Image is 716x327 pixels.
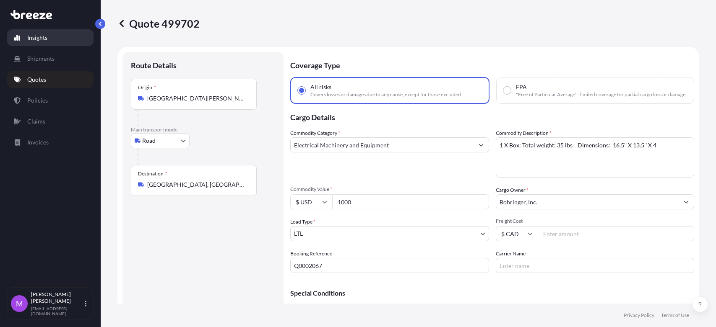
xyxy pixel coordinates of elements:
input: Select a commodity type [291,137,474,152]
p: Route Details [131,60,177,70]
span: LTL [294,229,303,238]
span: Covers losses or damages due to any cause, except for those excluded [310,91,461,98]
p: Invoices [27,138,49,147]
label: Commodity Description [496,129,552,137]
a: Policies [7,92,94,109]
span: M [16,299,23,308]
input: Enter name [496,258,695,273]
div: Destination [138,170,167,177]
span: Commodity Value [290,186,489,193]
div: Origin [138,84,156,91]
p: Quote 499702 [117,17,200,30]
p: Policies [27,96,48,105]
span: Bagged Goods [552,303,589,316]
a: Terms of Use [661,312,689,319]
span: Hazardous [301,303,329,316]
input: All risksCovers losses or damages due to any cause, except for those excluded [298,87,305,94]
label: Carrier Name [496,250,526,258]
textarea: 1 X Box: Total weight: 35 lbs Dimensions: 16.5'' X 13.5'' X 4 [496,137,695,178]
span: Temperature Controlled [347,303,410,316]
label: Cargo Owner [496,186,529,194]
p: Special Conditions [290,290,694,296]
button: Show suggestions [679,194,694,209]
span: Bulk Cargo [505,303,534,316]
span: All risks [310,83,331,91]
p: [EMAIL_ADDRESS][DOMAIN_NAME] [31,306,83,316]
button: Show suggestions [474,137,489,152]
label: Commodity Category [290,129,340,137]
input: Your internal reference [290,258,489,273]
a: Shipments [7,50,94,67]
input: FPA"Free of Particular Average" - limited coverage for partial cargo loss or damage [503,87,511,94]
p: Insights [27,33,47,42]
span: Livestock [463,303,488,316]
span: Freight Cost [496,218,695,224]
span: "Free of Particular Average" - limited coverage for partial cargo loss or damage [516,91,685,98]
span: Load Type [290,218,315,226]
input: Origin [147,94,246,103]
p: Cargo Details [290,104,694,129]
label: Booking Reference [290,250,332,258]
button: LTL [290,226,489,241]
p: [PERSON_NAME] [PERSON_NAME] [31,291,83,304]
p: Claims [27,117,45,126]
a: Privacy Policy [624,312,654,319]
span: Used Goods [607,303,638,316]
input: Enter amount [538,226,695,241]
p: Coverage Type [290,52,694,77]
input: Type amount [332,194,489,209]
a: Invoices [7,134,94,151]
a: Insights [7,29,94,46]
span: FPA [516,83,527,91]
p: Shipments [27,54,55,63]
span: Fragile [428,303,446,316]
p: Main transport mode [131,126,275,133]
a: Claims [7,113,94,130]
input: Full name [496,194,679,209]
button: Select transport [131,133,190,148]
span: Road [142,136,156,145]
p: Quotes [27,75,46,84]
input: Destination [147,180,246,189]
a: Quotes [7,71,94,88]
